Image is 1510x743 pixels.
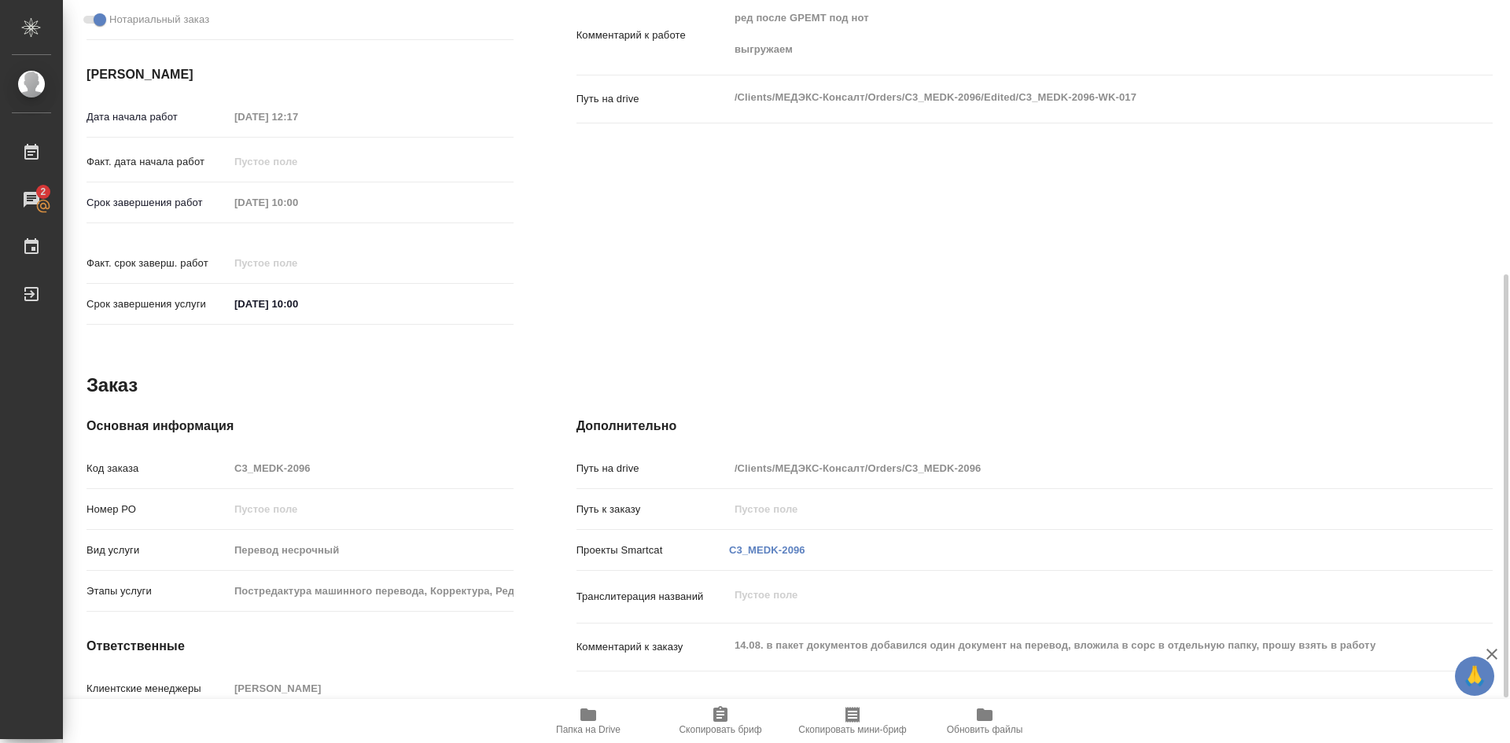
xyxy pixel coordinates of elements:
[729,84,1416,111] textarea: /Clients/МЕДЭКС-Консалт/Orders/C3_MEDK-2096/Edited/C3_MEDK-2096-WK-017
[229,457,514,480] input: Пустое поле
[4,180,59,219] a: 2
[576,28,729,43] p: Комментарий к работе
[947,724,1023,735] span: Обновить файлы
[87,65,514,84] h4: [PERSON_NAME]
[729,498,1416,520] input: Пустое поле
[87,256,229,271] p: Факт. срок заверш. работ
[576,589,729,605] p: Транслитерация названий
[31,184,55,200] span: 2
[729,5,1416,63] textarea: ред после GPEMT под нот выгружаем
[679,724,761,735] span: Скопировать бриф
[1461,660,1488,693] span: 🙏
[576,543,729,558] p: Проекты Smartcat
[87,681,229,697] p: Клиентские менеджеры
[576,91,729,107] p: Путь на drive
[229,150,366,173] input: Пустое поле
[576,502,729,517] p: Путь к заказу
[229,539,514,561] input: Пустое поле
[522,699,654,743] button: Папка на Drive
[229,105,366,128] input: Пустое поле
[87,543,229,558] p: Вид услуги
[919,699,1051,743] button: Обновить файлы
[654,699,786,743] button: Скопировать бриф
[87,373,138,398] h2: Заказ
[786,699,919,743] button: Скопировать мини-бриф
[87,154,229,170] p: Факт. дата начала работ
[87,502,229,517] p: Номер РО
[576,461,729,476] p: Путь на drive
[87,195,229,211] p: Срок завершения работ
[798,724,906,735] span: Скопировать мини-бриф
[229,252,366,274] input: Пустое поле
[87,109,229,125] p: Дата начала работ
[729,544,805,556] a: C3_MEDK-2096
[87,296,229,312] p: Срок завершения услуги
[1455,657,1494,696] button: 🙏
[729,457,1416,480] input: Пустое поле
[229,579,514,602] input: Пустое поле
[556,724,621,735] span: Папка на Drive
[229,498,514,520] input: Пустое поле
[576,417,1493,436] h4: Дополнительно
[229,677,514,700] input: Пустое поле
[87,637,514,656] h4: Ответственные
[229,292,366,315] input: ✎ Введи что-нибудь
[87,417,514,436] h4: Основная информация
[576,639,729,655] p: Комментарий к заказу
[87,583,229,599] p: Этапы услуги
[87,461,229,476] p: Код заказа
[729,632,1416,659] textarea: 14.08. в пакет документов добавился один документ на перевод, вложила в сорс в отдельную папку, п...
[109,12,209,28] span: Нотариальный заказ
[229,191,366,214] input: Пустое поле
